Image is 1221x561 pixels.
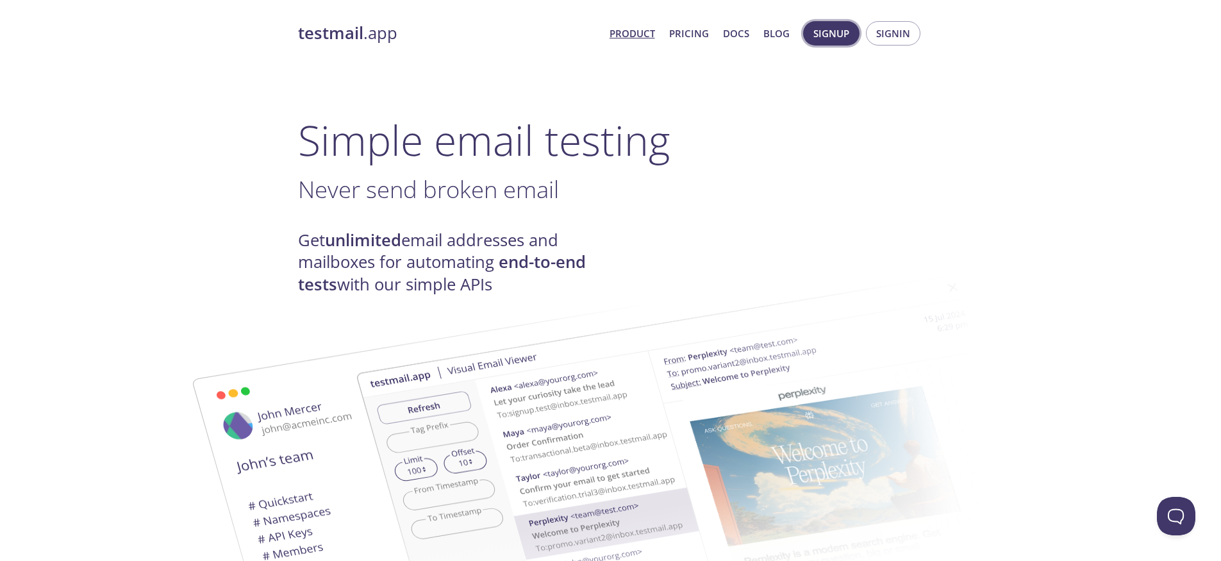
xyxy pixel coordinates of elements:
button: Signup [803,21,860,46]
a: Pricing [669,25,709,42]
iframe: Help Scout Beacon - Open [1157,497,1195,535]
span: Signup [813,25,849,42]
span: Never send broken email [298,173,559,205]
a: Docs [723,25,749,42]
a: Product [610,25,655,42]
strong: unlimited [325,229,401,251]
a: testmail.app [298,22,599,44]
h1: Simple email testing [298,115,924,165]
button: Signin [866,21,920,46]
strong: end-to-end tests [298,251,586,295]
h4: Get email addresses and mailboxes for automating with our simple APIs [298,230,611,296]
strong: testmail [298,22,363,44]
a: Blog [763,25,790,42]
span: Signin [876,25,910,42]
